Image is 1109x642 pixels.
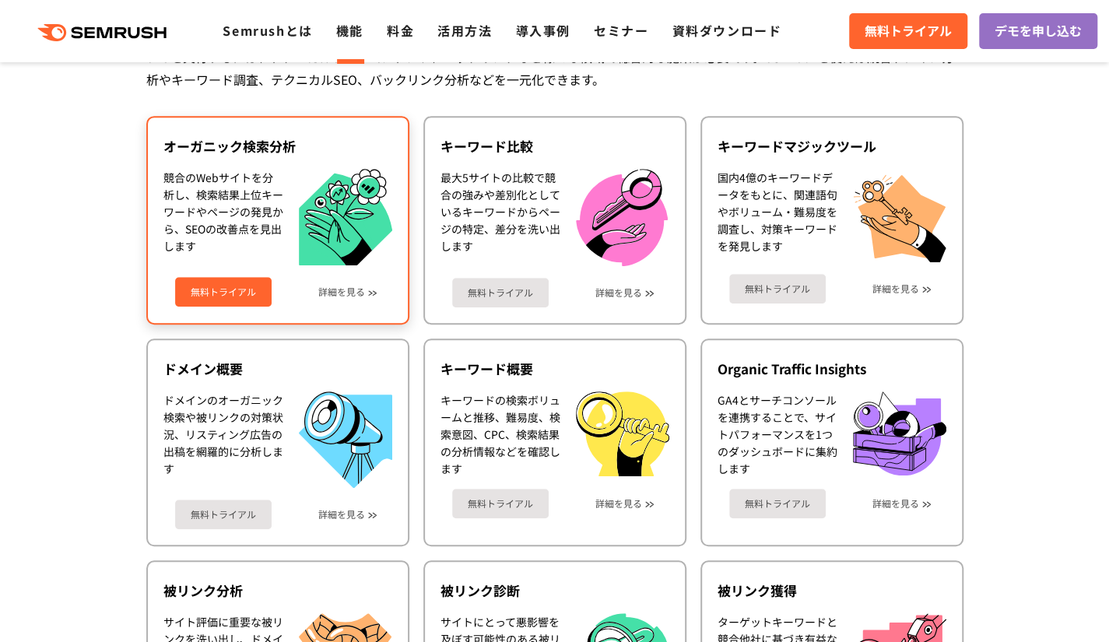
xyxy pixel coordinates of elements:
div: キーワードマジックツール [718,137,946,156]
a: デモを申し込む [979,13,1097,49]
a: 詳細を見る [595,287,642,298]
div: 被リンク獲得 [718,581,946,600]
a: 料金 [387,21,414,40]
a: セミナー [594,21,648,40]
img: Organic Traffic Insights [853,391,946,475]
a: 無料トライアル [729,489,826,518]
a: 詳細を見る [872,283,919,294]
a: 詳細を見る [872,498,919,509]
img: キーワードマジックツール [853,169,946,262]
a: 無料トライアル [175,277,272,307]
div: GA4とサーチコンソールを連携することで、サイトパフォーマンスを1つのダッシュボードに集約します [718,391,837,477]
a: 詳細を見る [595,498,642,509]
div: 競合のWebサイトを分析し、検索結果上位キーワードやページの発見から、SEOの改善点を見出します [163,169,283,266]
div: ドメインのオーガニック検索や被リンクの対策状況、リスティング広告の出稿を網羅的に分析します [163,391,283,488]
div: 最大5サイトの比較で競合の強みや差別化としているキーワードからページの特定、差分を洗い出します [440,169,560,266]
a: 無料トライアル [729,274,826,303]
div: 被リンク分析 [163,581,392,600]
img: ドメイン概要 [299,391,392,488]
div: SEOを実行するには、テクニカルSEO、コンテンツ、バックリンクなど様々な領域で総合的な施策が必要です。Semrushを使えば競合ドメイン分析やキーワード調査、テクニカルSEO、バックリンク分析... [146,46,963,91]
a: 機能 [336,21,363,40]
a: 詳細を見る [318,286,365,297]
a: 無料トライアル [452,278,549,307]
a: 無料トライアル [849,13,967,49]
img: キーワード比較 [576,169,668,266]
div: 国内4億のキーワードデータをもとに、関連語句やボリューム・難易度を調査し、対策キーワードを発見します [718,169,837,262]
a: 無料トライアル [175,500,272,529]
div: キーワード概要 [440,360,669,378]
div: 被リンク診断 [440,581,669,600]
div: Organic Traffic Insights [718,360,946,378]
img: オーガニック検索分析 [299,169,392,266]
img: キーワード概要 [576,391,669,476]
a: Semrushとは [223,21,312,40]
div: キーワード比較 [440,137,669,156]
div: ドメイン概要 [163,360,392,378]
a: 資料ダウンロード [672,21,781,40]
div: オーガニック検索分析 [163,137,392,156]
a: 無料トライアル [452,489,549,518]
span: デモを申し込む [995,21,1082,41]
a: 導入事例 [516,21,570,40]
a: 活用方法 [437,21,492,40]
span: 無料トライアル [865,21,952,41]
div: キーワードの検索ボリュームと推移、難易度、検索意図、CPC、検索結果の分析情報などを確認します [440,391,560,477]
a: 詳細を見る [318,509,365,520]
